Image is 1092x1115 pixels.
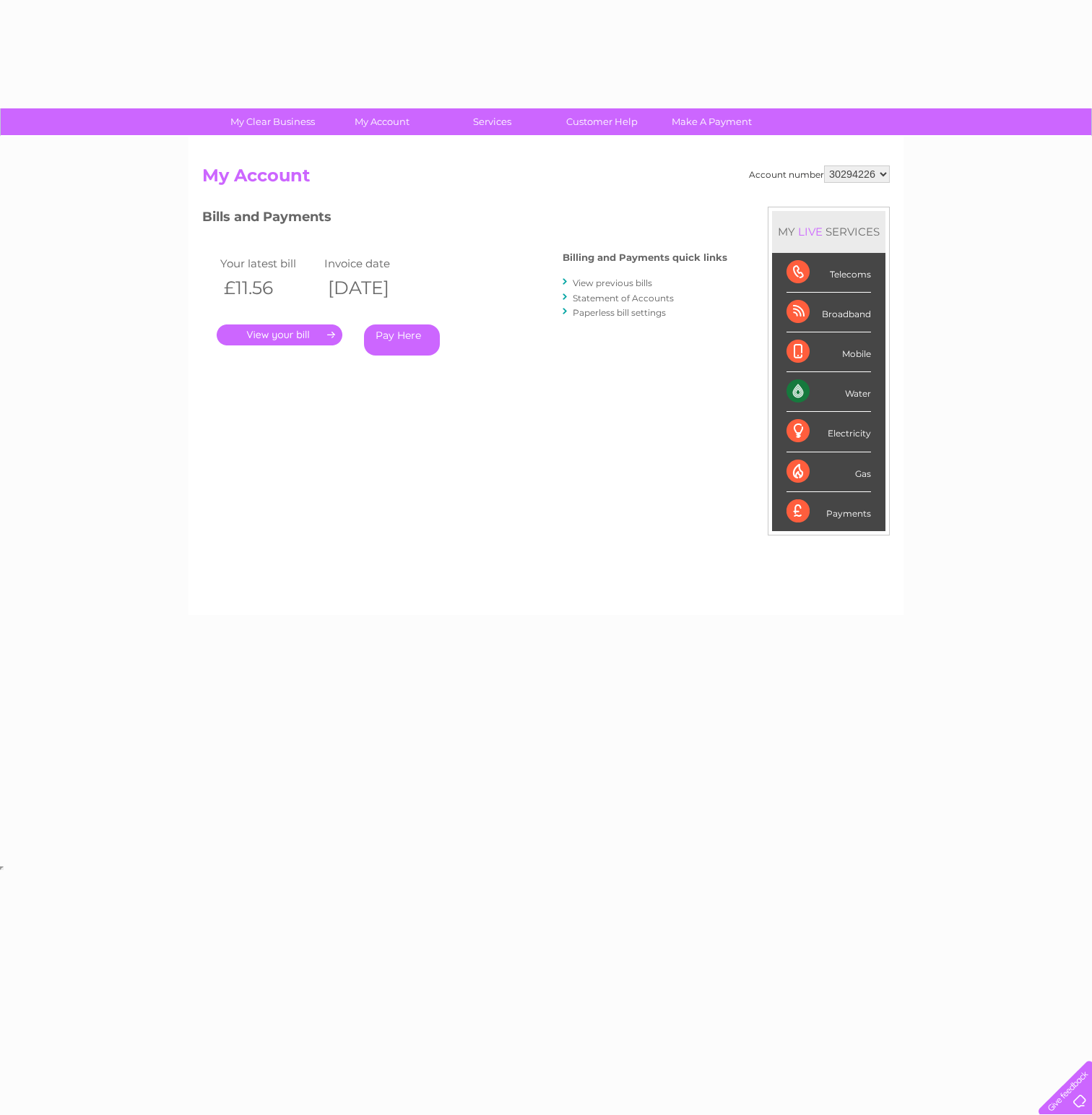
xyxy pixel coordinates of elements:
[321,254,425,273] td: Invoice date
[795,225,825,238] div: LIVE
[217,254,321,273] td: Your latest bill
[786,293,871,332] div: Broadband
[786,332,871,372] div: Mobile
[364,324,440,356] a: Pay Here
[786,492,871,531] div: Payments
[217,324,342,345] a: .
[213,108,332,135] a: My Clear Business
[433,108,552,135] a: Services
[323,108,442,135] a: My Account
[202,165,890,193] h2: My Account
[573,293,674,303] a: Statement of Accounts
[786,452,871,492] div: Gas
[202,207,727,232] h3: Bills and Payments
[542,108,662,135] a: Customer Help
[217,273,321,303] th: £11.56
[563,252,727,263] h4: Billing and Payments quick links
[321,273,425,303] th: [DATE]
[573,307,666,318] a: Paperless bill settings
[772,211,885,252] div: MY SERVICES
[652,108,771,135] a: Make A Payment
[573,277,652,288] a: View previous bills
[786,253,871,293] div: Telecoms
[786,412,871,452] div: Electricity
[749,165,890,183] div: Account number
[786,372,871,412] div: Water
